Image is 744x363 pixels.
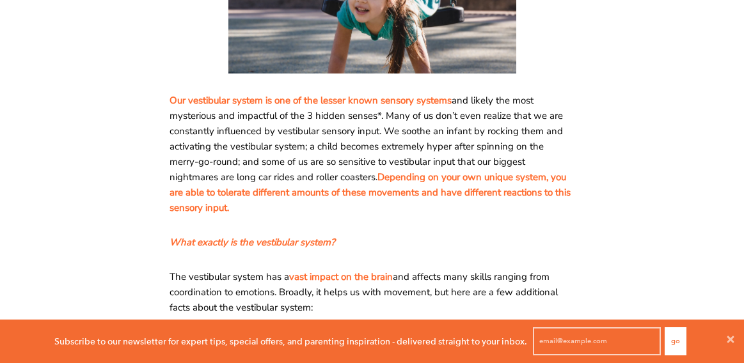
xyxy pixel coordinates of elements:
[170,93,574,215] span: and likely the most mysterious and impactful of the 3 hidden senses*. Many of us don’t even reali...
[170,269,574,315] span: The vestibular system has a and affects many skills ranging from coordination to emotions. Broadl...
[170,94,452,107] span: Our vestibular system is one of the lesser known sensory systems
[665,327,686,355] button: Go
[170,171,571,214] span: Depending on your own unique system, you are able to tolerate different amounts of these movement...
[54,334,527,348] p: Subscribe to our newsletter for expert tips, special offers, and parenting inspiration - delivere...
[289,270,393,283] span: vast impact on the brain
[533,327,661,355] input: email@example.com
[170,236,335,249] span: What exactly is the vestibular system?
